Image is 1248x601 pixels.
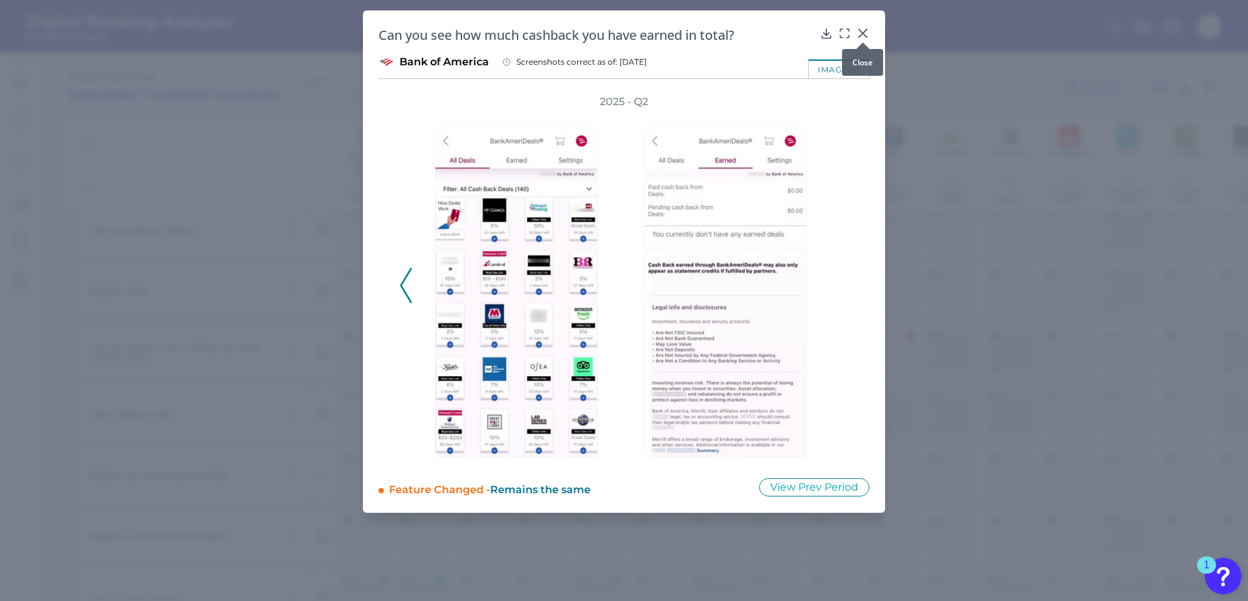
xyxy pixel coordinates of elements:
[600,95,648,109] h3: 2025 - Q2
[399,55,489,69] span: Bank of America
[842,49,883,76] div: Close
[435,127,598,458] img: 455-07-BoA-US-2025-Q2-RC-MOS.png
[808,59,869,78] div: image(s)
[379,54,394,70] img: Bank of America
[389,478,741,497] div: Feature Changed -
[1204,565,1209,582] div: 1
[490,483,591,496] span: Remains the same
[516,57,647,67] span: Screenshots correct as of: [DATE]
[1205,558,1241,594] button: Open Resource Center, 1 new notification
[644,127,807,458] img: 455-09-BoA-US-2025-Q2-RC-MOS.png
[379,26,815,44] h2: Can you see how much cashback you have earned in total?
[759,478,869,496] button: View Prev Period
